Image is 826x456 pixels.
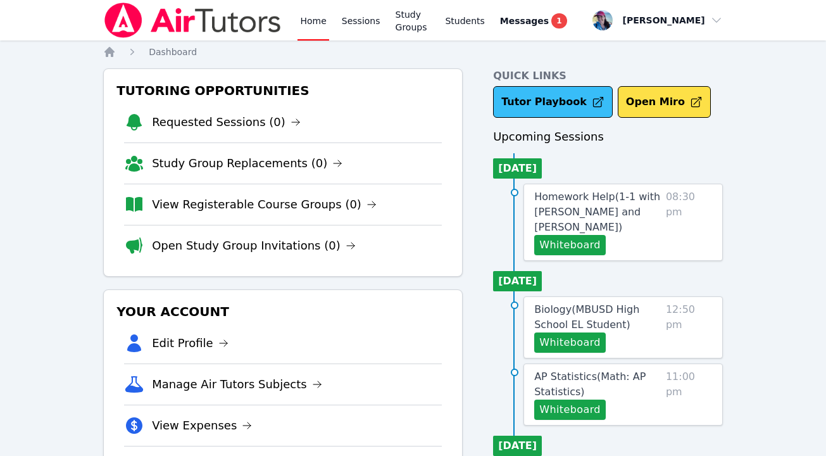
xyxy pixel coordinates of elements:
[666,302,712,353] span: 12:50 pm
[152,196,377,213] a: View Registerable Course Groups (0)
[500,15,549,27] span: Messages
[534,369,661,400] a: AP Statistics(Math: AP Statistics)
[666,369,712,420] span: 11:00 pm
[114,79,452,102] h3: Tutoring Opportunities
[114,300,452,323] h3: Your Account
[666,189,712,255] span: 08:30 pm
[534,303,639,331] span: Biology ( MBUSD High School EL Student )
[534,400,606,420] button: Whiteboard
[103,3,282,38] img: Air Tutors
[103,46,723,58] nav: Breadcrumb
[152,113,301,131] a: Requested Sessions (0)
[493,436,542,456] li: [DATE]
[618,86,711,118] button: Open Miro
[493,271,542,291] li: [DATE]
[152,376,322,393] a: Manage Air Tutors Subjects
[534,191,660,233] span: Homework Help ( 1-1 with [PERSON_NAME] and [PERSON_NAME] )
[534,235,606,255] button: Whiteboard
[149,46,197,58] a: Dashboard
[551,13,566,28] span: 1
[152,155,342,172] a: Study Group Replacements (0)
[149,47,197,57] span: Dashboard
[493,128,723,146] h3: Upcoming Sessions
[152,334,228,352] a: Edit Profile
[534,370,646,398] span: AP Statistics ( Math: AP Statistics )
[493,158,542,179] li: [DATE]
[534,332,606,353] button: Whiteboard
[534,302,661,332] a: Biology(MBUSD High School EL Student)
[152,417,252,434] a: View Expenses
[493,68,723,84] h4: Quick Links
[493,86,613,118] a: Tutor Playbook
[534,189,661,235] a: Homework Help(1-1 with [PERSON_NAME] and [PERSON_NAME])
[152,237,356,255] a: Open Study Group Invitations (0)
